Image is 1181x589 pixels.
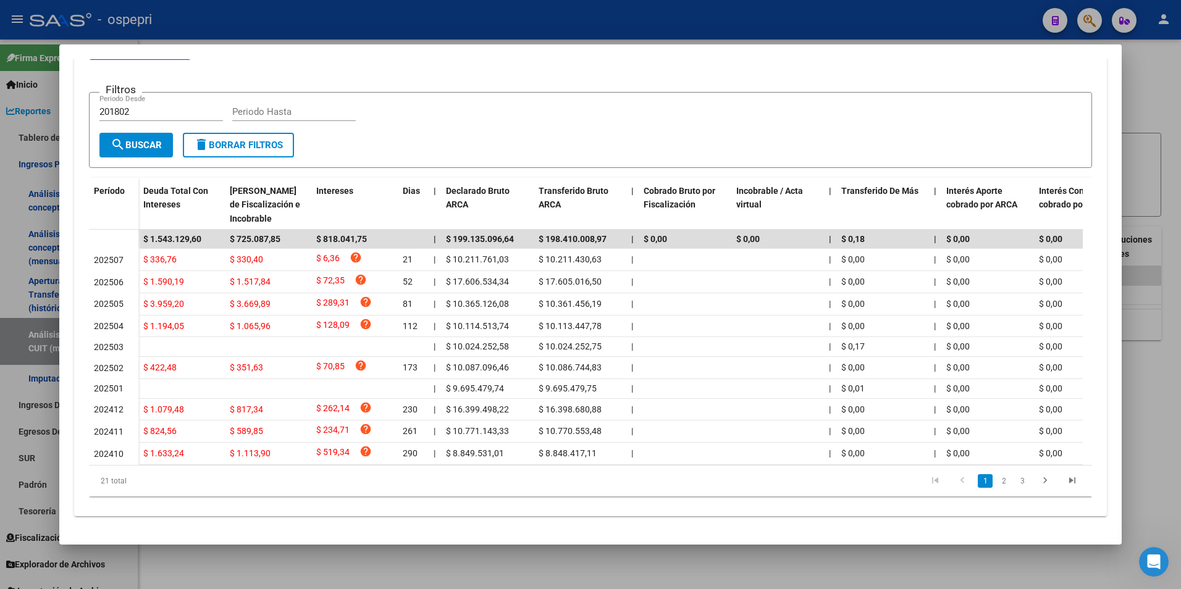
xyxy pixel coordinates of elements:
[1033,474,1057,488] a: go to next page
[434,426,435,436] span: |
[829,234,831,244] span: |
[311,178,398,232] datatable-header-cell: Intereses
[631,321,633,331] span: |
[934,234,936,244] span: |
[230,362,263,372] span: $ 351,63
[539,254,602,264] span: $ 10.211.430,63
[403,186,420,196] span: Dias
[841,254,865,264] span: $ 0,00
[403,362,418,372] span: 173
[94,404,124,414] span: 202412
[829,341,831,351] span: |
[639,178,731,232] datatable-header-cell: Cobrado Bruto por Fiscalización
[731,178,824,232] datatable-header-cell: Incobrable / Acta virtual
[631,299,633,309] span: |
[230,321,271,331] span: $ 1.065,96
[631,448,633,458] span: |
[94,186,125,196] span: Período
[359,401,372,414] i: help
[441,178,534,232] datatable-header-cell: Declarado Bruto ARCA
[94,299,124,309] span: 202505
[446,234,514,244] span: $ 199.135.096,64
[841,448,865,458] span: $ 0,00
[403,254,413,264] span: 21
[946,383,970,393] span: $ 0,00
[403,426,418,436] span: 261
[539,299,602,309] span: $ 10.361.456,19
[946,426,970,436] span: $ 0,00
[359,296,372,308] i: help
[194,137,209,152] mat-icon: delete
[1039,277,1062,286] span: $ 0,00
[1039,448,1062,458] span: $ 0,00
[143,448,184,458] span: $ 1.633,24
[946,234,970,244] span: $ 0,00
[631,234,634,244] span: |
[841,234,865,244] span: $ 0,18
[94,363,124,373] span: 202502
[446,383,504,393] span: $ 9.695.479,74
[829,277,831,286] span: |
[316,274,345,290] span: $ 72,35
[111,137,125,152] mat-icon: search
[1039,404,1062,414] span: $ 0,00
[316,296,350,312] span: $ 289,31
[841,186,918,196] span: Transferido De Más
[1039,186,1119,210] span: Interés Contribución cobrado por ARCA
[1039,426,1062,436] span: $ 0,00
[94,277,124,287] span: 202506
[143,404,184,414] span: $ 1.079,48
[829,362,831,372] span: |
[951,474,974,488] a: go to previous page
[539,277,602,286] span: $ 17.605.016,50
[434,341,435,351] span: |
[230,186,300,224] span: [PERSON_NAME] de Fiscalización e Incobrable
[446,404,509,414] span: $ 16.399.498,22
[934,299,936,309] span: |
[359,423,372,435] i: help
[1139,547,1169,577] iframe: Intercom live chat
[1061,474,1084,488] a: go to last page
[225,178,311,232] datatable-header-cell: Deuda Bruta Neto de Fiscalización e Incobrable
[94,255,124,265] span: 202507
[403,277,413,286] span: 52
[403,299,413,309] span: 81
[923,474,947,488] a: go to first page
[403,448,418,458] span: 290
[1039,254,1062,264] span: $ 0,00
[1039,362,1062,372] span: $ 0,00
[836,178,929,232] datatable-header-cell: Transferido De Más
[824,178,836,232] datatable-header-cell: |
[934,254,936,264] span: |
[929,178,941,232] datatable-header-cell: |
[841,321,865,331] span: $ 0,00
[631,383,633,393] span: |
[316,234,367,244] span: $ 818.041,75
[434,234,436,244] span: |
[230,254,263,264] span: $ 330,40
[94,383,124,393] span: 202501
[434,383,435,393] span: |
[1015,474,1030,488] a: 3
[230,448,271,458] span: $ 1.113,90
[434,277,435,286] span: |
[946,186,1017,210] span: Interés Aporte cobrado por ARCA
[94,427,124,437] span: 202411
[1039,383,1062,393] span: $ 0,00
[138,178,225,232] datatable-header-cell: Deuda Total Con Intereses
[946,321,970,331] span: $ 0,00
[434,362,435,372] span: |
[429,178,441,232] datatable-header-cell: |
[631,426,633,436] span: |
[631,277,633,286] span: |
[143,362,177,372] span: $ 422,48
[230,299,271,309] span: $ 3.669,89
[946,362,970,372] span: $ 0,00
[403,321,418,331] span: 112
[934,186,936,196] span: |
[736,234,760,244] span: $ 0,00
[403,404,418,414] span: 230
[446,277,509,286] span: $ 17.606.534,34
[94,342,124,352] span: 202503
[946,448,970,458] span: $ 0,00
